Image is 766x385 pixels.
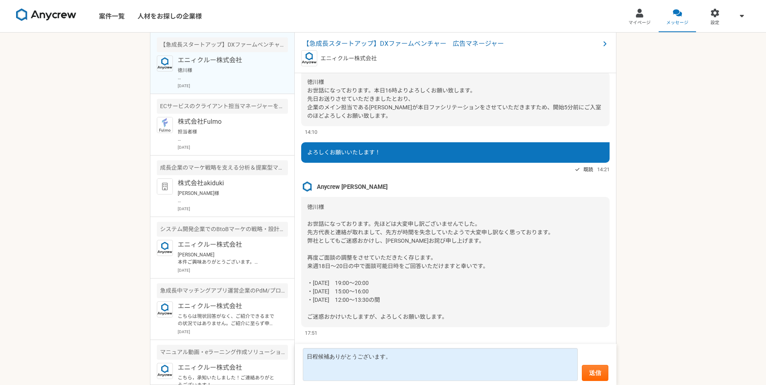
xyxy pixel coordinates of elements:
[178,117,277,127] p: 株式会社Fulmo
[157,240,173,256] img: logo_text_blue_01.png
[178,144,288,150] p: [DATE]
[157,37,288,52] div: 【急成長スタートアップ】DXファームベンチャー 広告マネージャー
[157,99,288,114] div: ECサービスのクライアント担当マネージャーを募集！
[178,363,277,373] p: エニィクルー株式会社
[583,165,593,174] span: 既読
[178,329,288,335] p: [DATE]
[178,128,277,143] p: 担当者様 お世話になります、[PERSON_NAME]です。 内容承知いたしました。 またご縁がございましたら、よろしくお願いいたします。
[157,345,288,360] div: マニュアル動画・eラーニング作成ソリューション展開ベンチャー マーケティング
[597,166,610,173] span: 14:21
[303,39,600,49] span: 【急成長スタートアップ】DXファームベンチャー 広告マネージャー
[157,55,173,72] img: logo_text_blue_01.png
[307,149,380,156] span: よろしくお願いいたします！
[178,301,277,311] p: エニィクルー株式会社
[178,190,277,204] p: [PERSON_NAME]様 お世話になります、[PERSON_NAME]です。 ご丁寧なご連絡ありがとうございます。 徳川
[582,365,608,381] button: 送信
[157,178,173,195] img: default_org_logo-42cde973f59100197ec2c8e796e4974ac8490bb5b08a0eb061ff975e4574aa76.png
[178,313,277,327] p: こちらは現状回答がなく、ご紹介できるまでの状況ではありません。ご紹介に至らず申し訳ございません。
[178,206,288,212] p: [DATE]
[666,20,688,26] span: メッセージ
[157,301,173,317] img: logo_text_blue_01.png
[157,222,288,237] div: システム開発企業でのBtoBマーケの戦略・設計や実務までをリードできる人材を募集
[178,178,277,188] p: 株式会社akiduki
[628,20,651,26] span: マイページ
[16,8,76,21] img: 8DqYSo04kwAAAAASUVORK5CYII=
[157,160,288,175] div: 成長企業のマーケ戦略を支える分析＆提案型マーケター募集（業務委託）
[305,329,317,337] span: 17:51
[157,283,288,298] div: 急成長中マッチングアプリ運営企業のPdM/プロダクト企画
[307,79,601,119] span: 徳川様 お世話になっております。本日16時よりよろしくお願い致します。 先日お送りさせていただきましたとおり、 企業のメイン担当である[PERSON_NAME]が本日ファシリテーションをさせてい...
[157,363,173,379] img: logo_text_blue_01.png
[178,55,277,65] p: エニィクルー株式会社
[303,348,578,381] textarea: 日程候補ありがとうございます。
[157,117,173,133] img: icon_01.jpg
[178,83,288,89] p: [DATE]
[178,267,288,273] p: [DATE]
[178,240,277,250] p: エニィクルー株式会社
[305,128,317,136] span: 14:10
[301,50,317,66] img: logo_text_blue_01.png
[307,204,554,320] span: 徳川様 お世話になっております。先ほどは大変申し訳ございませんでした。 先方代表と連絡が取れまして、先方が時間を失念していたようで大変申し訳なく思っております。 弊社としてもご迷惑おかけし、[P...
[178,251,277,266] p: [PERSON_NAME] 本件ご興味ありがとうございます。 こちら案件ですが現状別の方で進んでおりご紹介が難しい状況でございます。ご紹介に至らず申し訳ございません。 引き続きよろしくお願い致します。
[178,67,277,81] p: 徳川様 お世話になっております。先ほどは大変申し訳ございませんでした。 先方代表と連絡が取れまして、先方が時間を失念していたようで大変申し訳なく思っております。 弊社としてもご迷惑おかけし、[P...
[320,54,377,63] p: エニィクルー株式会社
[317,182,388,191] span: Anycrew [PERSON_NAME]
[301,181,313,193] img: %E3%82%B9%E3%82%AF%E3%83%AA%E3%83%BC%E3%83%B3%E3%82%B7%E3%83%A7%E3%83%83%E3%83%88_2025-08-07_21.4...
[711,20,719,26] span: 設定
